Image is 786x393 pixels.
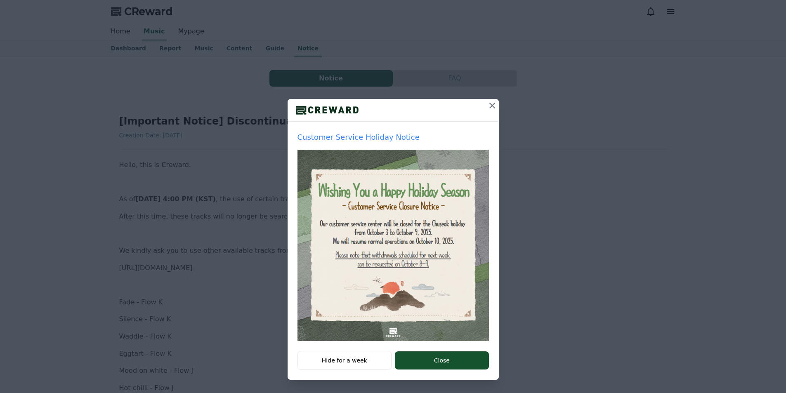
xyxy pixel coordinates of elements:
[297,132,489,143] p: Customer Service Holiday Notice
[395,351,489,369] button: Close
[297,351,392,370] button: Hide for a week
[297,132,489,341] a: Customer Service Holiday Notice
[288,104,367,116] img: logo
[297,150,489,341] img: popup thumbnail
